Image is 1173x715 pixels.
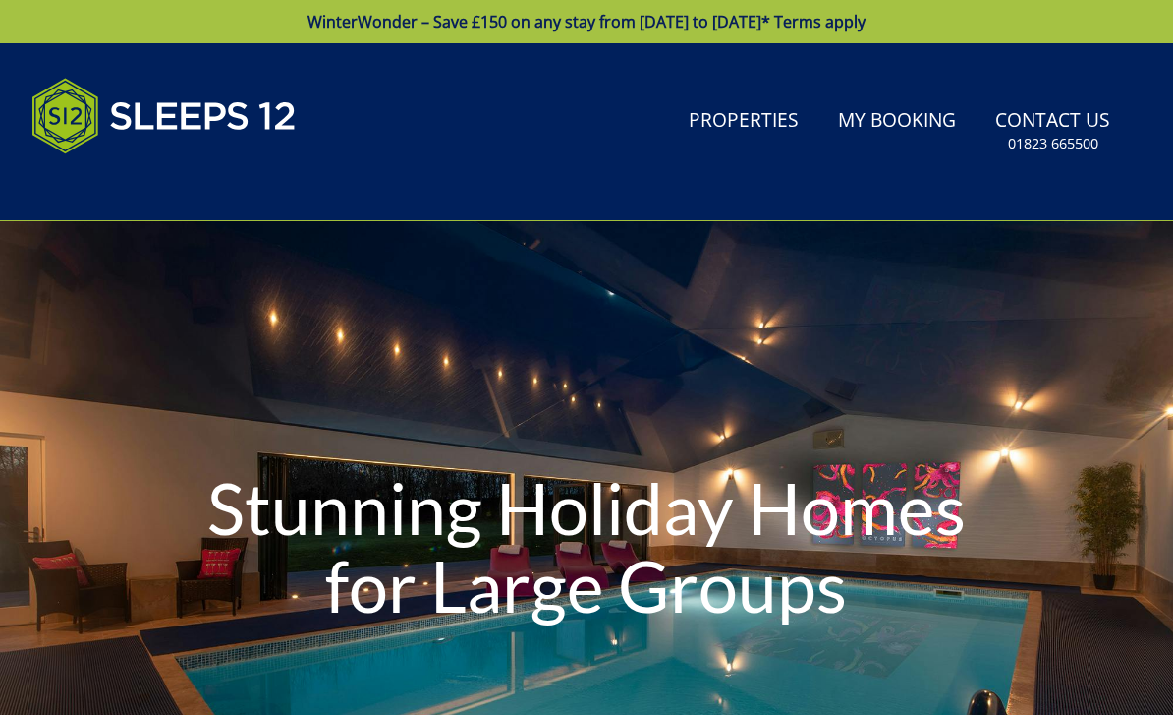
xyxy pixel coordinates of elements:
[830,99,964,144] a: My Booking
[1008,134,1098,153] small: 01823 665500
[176,430,997,664] h1: Stunning Holiday Homes for Large Groups
[681,99,807,144] a: Properties
[31,67,297,165] img: Sleeps 12
[987,99,1118,163] a: Contact Us01823 665500
[22,177,228,194] iframe: Customer reviews powered by Trustpilot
